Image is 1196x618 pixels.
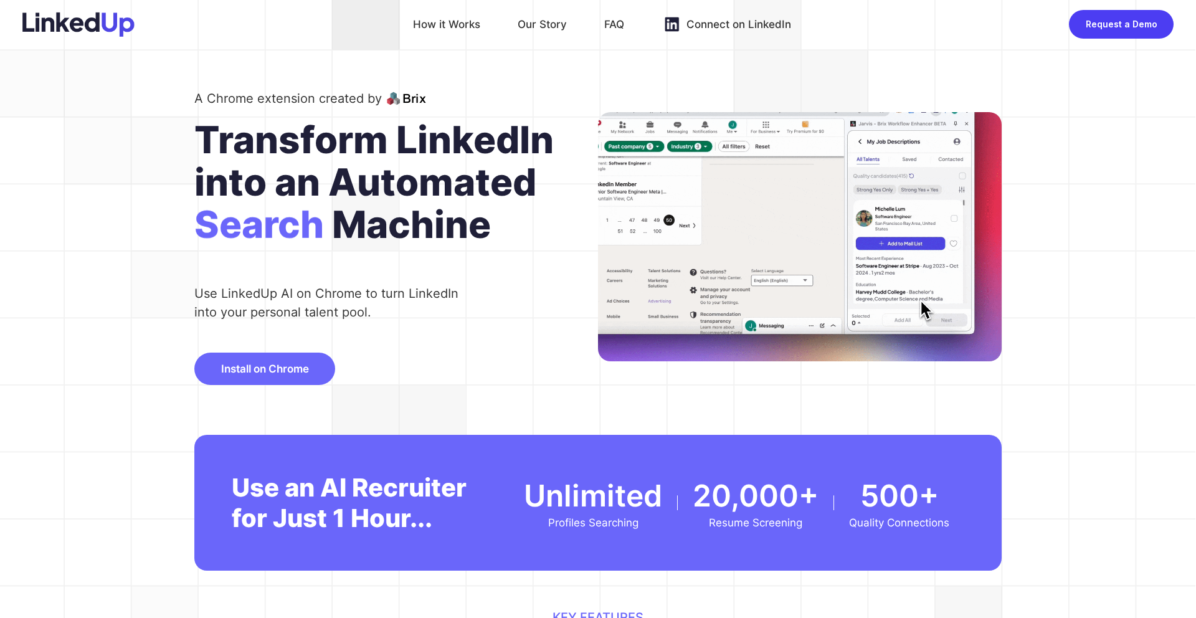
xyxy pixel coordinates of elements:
[1069,10,1174,39] button: Request a Demo
[194,203,324,259] span: Search
[849,477,949,514] div: 500+
[194,88,382,108] div: A Chrome extension created by
[662,14,681,34] img: linkedin
[693,477,819,514] div: 20,000+
[387,91,426,106] img: brix
[221,363,309,375] span: Install on Chrome
[693,516,819,529] div: Resume Screening
[232,472,480,533] div: Use an AI Recruiter for Just 1 Hour...
[413,14,480,34] div: How it Works
[194,118,598,161] div: Transform LinkedIn
[194,284,470,321] div: Use LinkedUp AI on Chrome to turn LinkedIn into your personal talent pool.
[194,161,598,203] div: into an Automated
[849,516,949,529] div: Quality Connections
[518,14,567,34] div: Our Story
[524,516,662,529] div: Profiles Searching
[598,112,1002,362] img: bg
[604,14,624,34] div: FAQ
[524,477,662,514] div: Unlimited
[332,203,491,259] span: Machine
[686,14,791,34] div: Connect on LinkedIn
